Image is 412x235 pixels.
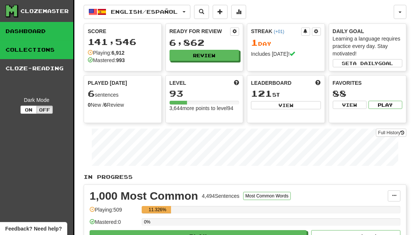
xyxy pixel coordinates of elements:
div: Playing: [88,49,125,57]
button: On [20,106,37,114]
span: Played [DATE] [88,79,127,87]
div: Daily Goal [333,28,403,35]
div: 88 [333,89,403,98]
button: More stats [231,5,246,19]
button: Play [368,101,402,109]
div: Day [251,38,321,48]
span: Level [170,79,186,87]
button: Off [36,106,53,114]
div: 1,000 Most Common [90,190,198,202]
span: English / Español [111,9,178,15]
div: 4,494 Sentences [202,192,239,200]
button: English/Español [84,5,190,19]
div: st [251,89,321,99]
div: Score [88,28,158,35]
button: View [251,101,321,109]
span: Open feedback widget [5,225,62,232]
div: 141,546 [88,37,158,46]
span: a daily [353,61,378,66]
a: Full History [376,129,406,137]
div: Mastered: 0 [90,218,138,231]
button: Seta dailygoal [333,59,403,67]
div: Dark Mode [6,96,68,104]
div: New / Review [88,101,158,109]
a: (+01) [274,29,284,34]
button: Most Common Words [243,192,291,200]
strong: 0 [88,102,91,108]
div: 93 [170,89,239,98]
strong: 6 [104,102,107,108]
span: 6 [88,88,95,99]
span: This week in points, UTC [316,79,321,87]
div: sentences [88,89,158,99]
div: 11.326% [144,206,171,213]
div: Playing: 509 [90,206,138,218]
div: Clozemaster [20,7,69,15]
span: 121 [251,88,272,99]
button: Search sentences [194,5,209,19]
button: View [333,101,367,109]
div: Favorites [333,79,403,87]
div: Learning a language requires practice every day. Stay motivated! [333,35,403,57]
button: Add sentence to collection [213,5,228,19]
span: Leaderboard [251,79,292,87]
div: 3,644 more points to level 94 [170,104,239,112]
span: Score more points to level up [234,79,239,87]
div: Includes [DATE]! [251,50,321,58]
p: In Progress [84,173,406,181]
div: Ready for Review [170,28,231,35]
button: Review [170,50,239,61]
strong: 993 [116,57,125,63]
strong: 6,912 [112,50,125,56]
div: 6,862 [170,38,239,47]
span: 1 [251,37,258,48]
div: Streak [251,28,301,35]
div: Mastered: [88,57,125,64]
